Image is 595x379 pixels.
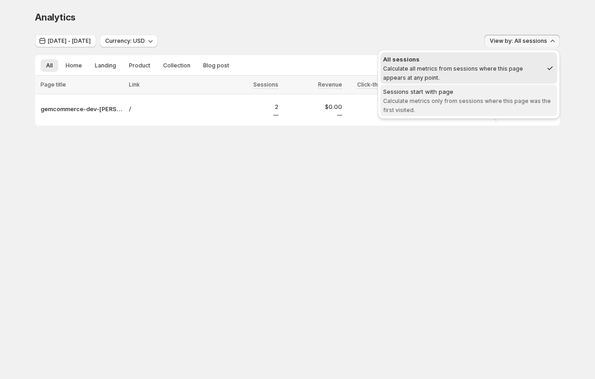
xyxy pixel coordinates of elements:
[383,55,543,64] div: All sessions
[129,104,215,113] a: /
[484,35,560,47] button: View by: All sessions
[95,62,116,69] span: Landing
[318,81,342,88] span: Revenue
[100,35,158,47] button: Currency: USD
[203,62,229,69] span: Blog post
[284,102,342,111] p: $0.00
[357,81,406,88] span: Click-through rate
[220,102,278,111] p: 2
[48,37,91,45] span: [DATE] - [DATE]
[348,102,406,111] p: 0%
[163,62,190,69] span: Collection
[46,62,53,69] span: All
[129,81,140,88] span: Link
[35,35,96,47] button: [DATE] - [DATE]
[253,81,278,88] span: Sessions
[105,37,145,45] span: Currency: USD
[35,12,76,23] span: Analytics
[41,81,66,88] span: Page title
[129,62,150,69] span: Product
[383,97,551,113] span: Calculate metrics only from sessions where this page was the first visited.
[490,37,547,45] span: View by: All sessions
[66,62,82,69] span: Home
[383,87,554,96] div: Sessions start with page
[41,104,123,113] button: gemcommerce-dev-[PERSON_NAME]
[383,65,523,81] span: Calculate all metrics from sessions where this page appears at any point.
